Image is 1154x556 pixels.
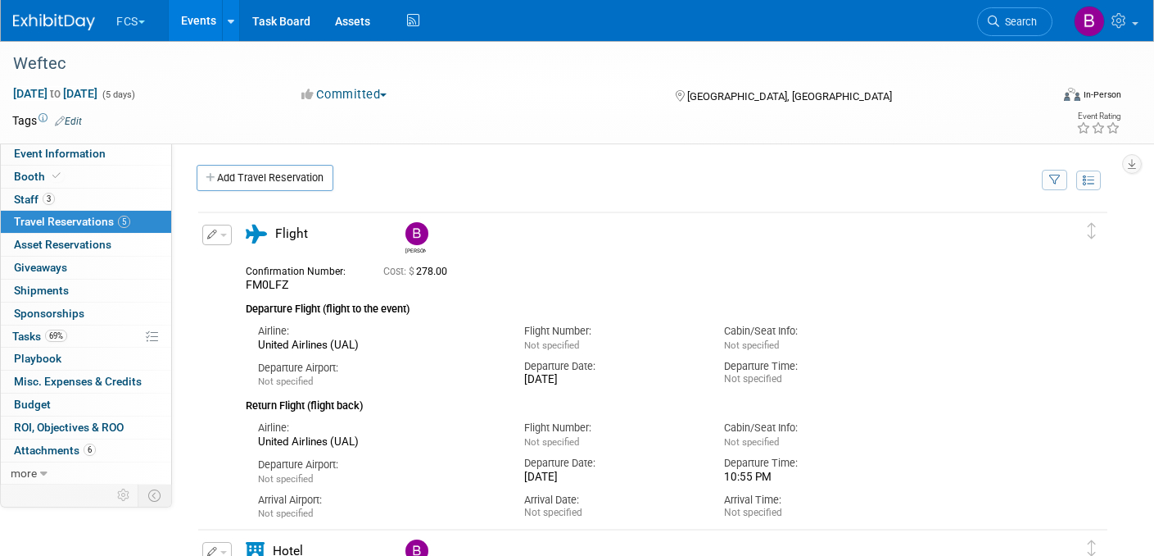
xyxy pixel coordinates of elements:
[118,216,130,228] span: 5
[724,436,779,448] span: Not specified
[258,361,500,376] div: Departure Airport:
[246,293,1032,317] div: Departure Flight (flight to the event)
[14,261,67,274] span: Giveaways
[14,421,124,434] span: ROI, Objectives & ROO
[524,421,699,435] div: Flight Number:
[258,473,313,485] span: Not specified
[724,471,899,485] div: 10:55 PM
[724,359,899,374] div: Departure Time:
[724,507,899,519] div: Not specified
[524,340,579,351] span: Not specified
[1083,89,1121,101] div: In-Person
[405,222,428,245] img: Barb DeWyer
[14,193,55,206] span: Staff
[258,421,500,435] div: Airline:
[275,226,308,241] span: Flight
[724,421,899,435] div: Cabin/Seat Info:
[724,493,899,508] div: Arrival Time:
[12,86,98,101] span: [DATE] [DATE]
[524,471,699,485] div: [DATE]
[1049,175,1061,186] i: Filter by Traveler
[14,284,69,297] span: Shipments
[724,456,899,471] div: Departure Time:
[14,352,61,365] span: Playbook
[1,440,171,462] a: Attachments6
[383,266,454,277] span: 278.00
[383,266,416,277] span: Cost: $
[296,86,393,103] button: Committed
[45,330,67,342] span: 69%
[14,398,51,411] span: Budget
[84,444,96,456] span: 6
[999,16,1037,28] span: Search
[246,261,359,278] div: Confirmation Number:
[7,49,1027,79] div: Weftec
[258,458,500,472] div: Departure Airport:
[687,90,892,103] span: [GEOGRAPHIC_DATA], [GEOGRAPHIC_DATA]
[1,371,171,393] a: Misc. Expenses & Credits
[258,508,313,519] span: Not specified
[724,340,779,351] span: Not specified
[14,147,106,160] span: Event Information
[1,326,171,348] a: Tasks69%
[1,348,171,370] a: Playbook
[14,238,111,251] span: Asset Reservations
[1,280,171,302] a: Shipments
[110,485,138,506] td: Personalize Event Tab Strip
[524,373,699,387] div: [DATE]
[977,7,1052,36] a: Search
[724,373,899,385] div: Not specified
[1,234,171,256] a: Asset Reservations
[55,116,82,127] a: Edit
[14,215,130,228] span: Travel Reservations
[258,339,500,353] div: United Airlines (UAL)
[14,307,84,320] span: Sponsorships
[258,376,313,387] span: Not specified
[724,324,899,339] div: Cabin/Seat Info:
[405,245,426,254] div: Barb DeWyer
[52,171,61,180] i: Booth reservation complete
[524,456,699,471] div: Departure Date:
[14,170,64,183] span: Booth
[43,193,55,205] span: 3
[524,359,699,374] div: Departure Date:
[48,87,63,100] span: to
[12,330,67,343] span: Tasks
[524,436,579,448] span: Not specified
[258,435,500,449] div: United Airlines (UAL)
[1064,88,1080,101] img: Format-Inperson.png
[13,14,95,30] img: ExhibitDay
[197,165,333,191] a: Add Travel Reservation
[1,303,171,325] a: Sponsorships
[1,463,171,485] a: more
[14,375,142,388] span: Misc. Expenses & Credits
[258,493,500,508] div: Arrival Airport:
[524,324,699,339] div: Flight Number:
[1088,223,1096,239] i: Click and drag to move item
[1,143,171,165] a: Event Information
[1,257,171,279] a: Giveaways
[401,222,430,254] div: Barb DeWyer
[101,89,135,100] span: (5 days)
[12,112,82,129] td: Tags
[11,467,37,480] span: more
[524,493,699,508] div: Arrival Date:
[1074,6,1105,37] img: Barb DeWyer
[524,507,699,519] div: Not specified
[1,394,171,416] a: Budget
[1076,112,1120,121] div: Event Rating
[957,85,1121,110] div: Event Format
[1,189,171,211] a: Staff3
[1,166,171,188] a: Booth
[138,485,172,506] td: Toggle Event Tabs
[246,225,267,244] i: Flight
[246,389,1032,414] div: Return Flight (flight back)
[258,324,500,339] div: Airline:
[1,211,171,233] a: Travel Reservations5
[1,417,171,439] a: ROI, Objectives & ROO
[14,444,96,457] span: Attachments
[246,278,288,291] span: FM0LFZ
